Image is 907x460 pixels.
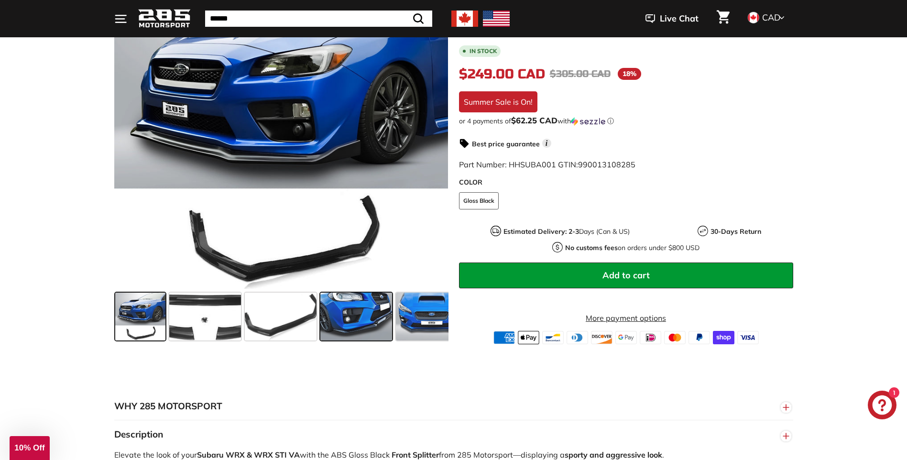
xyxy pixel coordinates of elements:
span: CAD [762,12,780,23]
img: discover [591,331,612,344]
img: paypal [688,331,710,344]
a: More payment options [459,312,793,324]
span: $305.00 CAD [550,68,611,80]
span: 10% Off [14,443,44,452]
span: Part Number: HHSUBA001 GTIN: [459,160,635,169]
div: or 4 payments of$62.25 CADwithSezzle Click to learn more about Sezzle [459,116,793,126]
a: Cart [711,2,735,35]
img: apple_pay [518,331,539,344]
span: i [542,139,551,148]
button: Live Chat [633,7,711,31]
inbox-online-store-chat: Shopify online store chat [865,391,899,422]
button: Add to cart [459,263,793,288]
img: visa [737,331,759,344]
label: COLOR [459,177,793,187]
strong: 30-Days Return [710,227,761,236]
strong: Best price guarantee [472,140,540,148]
img: bancontact [542,331,564,344]
strong: sporty and aggressive look [565,450,662,460]
p: on orders under $800 USD [565,243,699,253]
strong: No customs fees [565,243,618,252]
span: Live Chat [660,12,699,25]
button: WHY 285 MOTORSPORT [114,392,793,421]
img: google_pay [615,331,637,344]
strong: Estimated Delivery: 2-3 [503,227,579,236]
span: 18% [618,68,641,80]
div: Summer Sale is On! [459,91,537,112]
input: Search [205,11,432,27]
strong: Subaru WRX & WRX STI VA [197,450,300,460]
span: 990013108285 [578,160,635,169]
span: $249.00 CAD [459,66,545,82]
span: Add to cart [602,270,650,281]
button: Description [114,420,793,449]
b: In stock [470,48,497,54]
img: american_express [493,331,515,344]
span: $62.25 CAD [511,115,557,125]
img: Sezzle [571,117,605,126]
img: diners_club [567,331,588,344]
img: master [664,331,686,344]
img: Logo_285_Motorsport_areodynamics_components [138,8,191,30]
div: or 4 payments of with [459,116,793,126]
img: ideal [640,331,661,344]
div: 10% Off [10,436,50,460]
p: Days (Can & US) [503,227,630,237]
img: shopify_pay [713,331,734,344]
strong: Front Splitter [392,450,439,460]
